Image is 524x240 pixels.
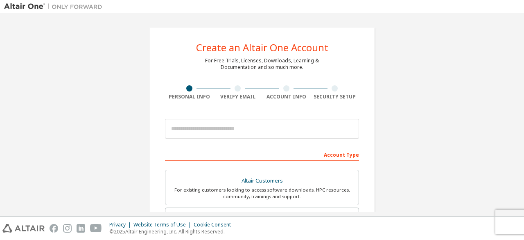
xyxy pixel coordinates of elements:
div: Privacy [109,222,133,228]
div: Personal Info [165,94,214,100]
img: facebook.svg [50,224,58,233]
div: Create an Altair One Account [196,43,328,53]
img: altair_logo.svg [2,224,45,233]
p: © 2025 Altair Engineering, Inc. All Rights Reserved. [109,228,236,235]
div: For existing customers looking to access software downloads, HPC resources, community, trainings ... [170,187,354,200]
img: instagram.svg [63,224,72,233]
div: Altair Customers [170,175,354,187]
div: Cookie Consent [194,222,236,228]
img: youtube.svg [90,224,102,233]
div: Verify Email [214,94,262,100]
div: Account Type [165,148,359,161]
div: For Free Trials, Licenses, Downloads, Learning & Documentation and so much more. [205,57,319,71]
div: Account Info [262,94,311,100]
div: Website Terms of Use [133,222,194,228]
img: Altair One [4,2,106,11]
img: linkedin.svg [77,224,85,233]
div: Security Setup [311,94,359,100]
